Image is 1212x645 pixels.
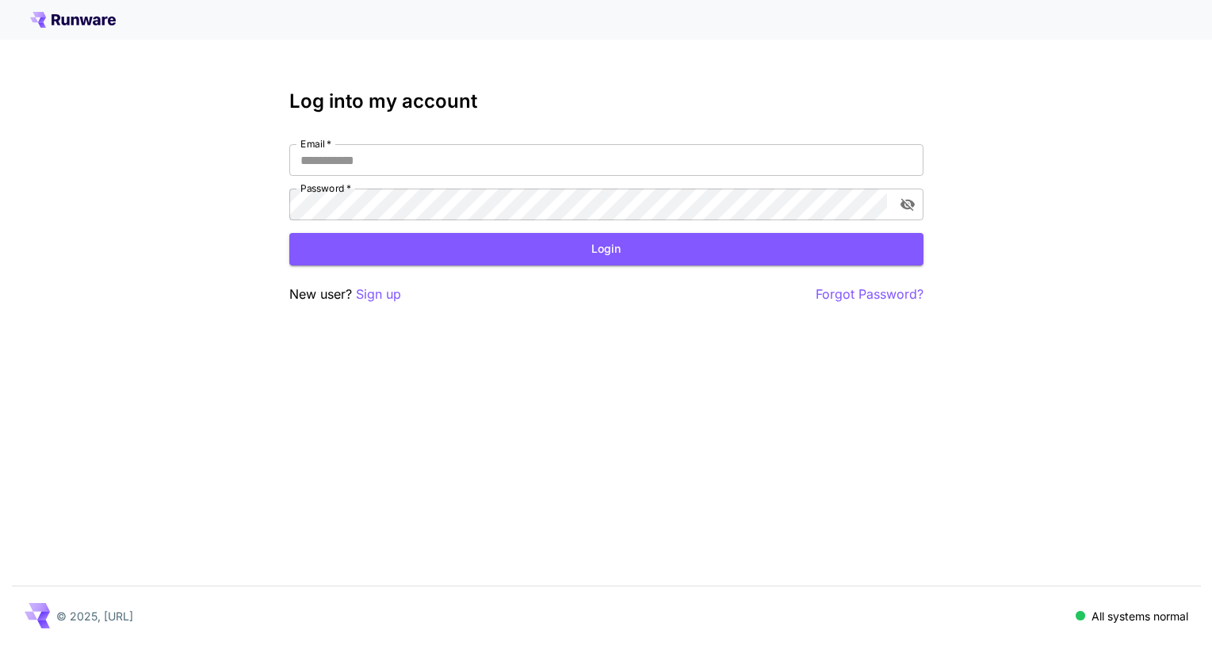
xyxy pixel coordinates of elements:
button: Sign up [356,284,401,304]
label: Password [300,181,351,195]
button: toggle password visibility [893,190,922,219]
label: Email [300,137,331,151]
button: Forgot Password? [816,284,923,304]
p: All systems normal [1092,608,1188,624]
h3: Log into my account [289,90,923,113]
button: Login [289,233,923,265]
p: © 2025, [URL] [56,608,133,624]
p: New user? [289,284,401,304]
